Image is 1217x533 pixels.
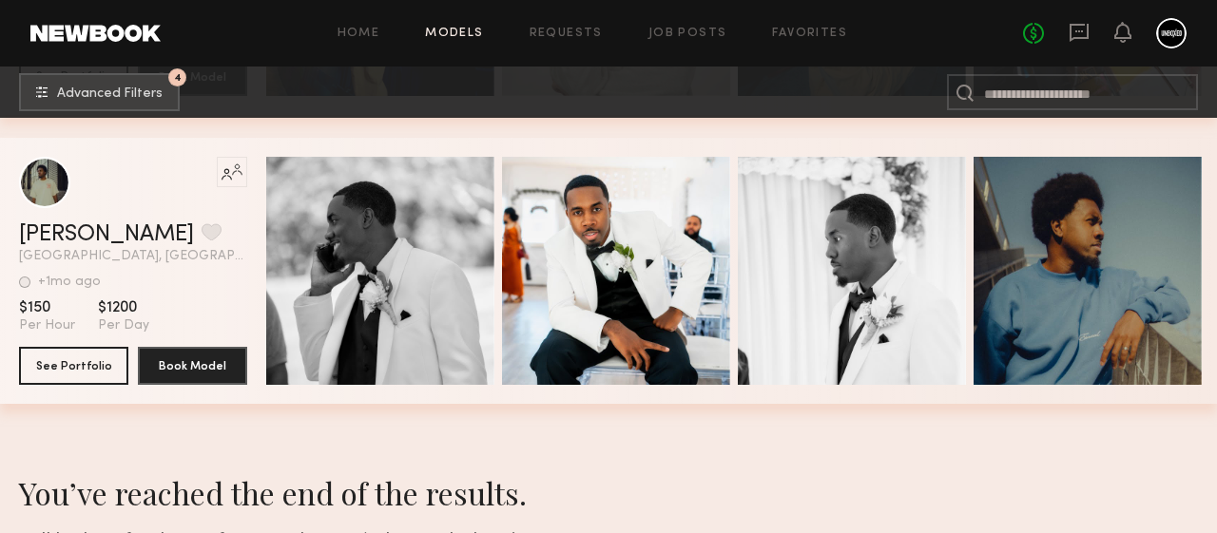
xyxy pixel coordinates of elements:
[19,250,247,263] span: [GEOGRAPHIC_DATA], [GEOGRAPHIC_DATA]
[338,28,380,40] a: Home
[98,317,149,334] span: Per Day
[19,317,75,334] span: Per Hour
[57,87,163,101] span: Advanced Filters
[19,73,180,111] button: 4Advanced Filters
[19,472,735,513] div: You’ve reached the end of the results.
[530,28,603,40] a: Requests
[174,73,182,82] span: 4
[19,298,75,317] span: $150
[98,298,149,317] span: $1200
[138,347,247,385] button: Book Model
[19,223,194,246] a: [PERSON_NAME]
[38,276,101,289] div: +1mo ago
[19,347,128,385] button: See Portfolio
[772,28,847,40] a: Favorites
[425,28,483,40] a: Models
[648,28,727,40] a: Job Posts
